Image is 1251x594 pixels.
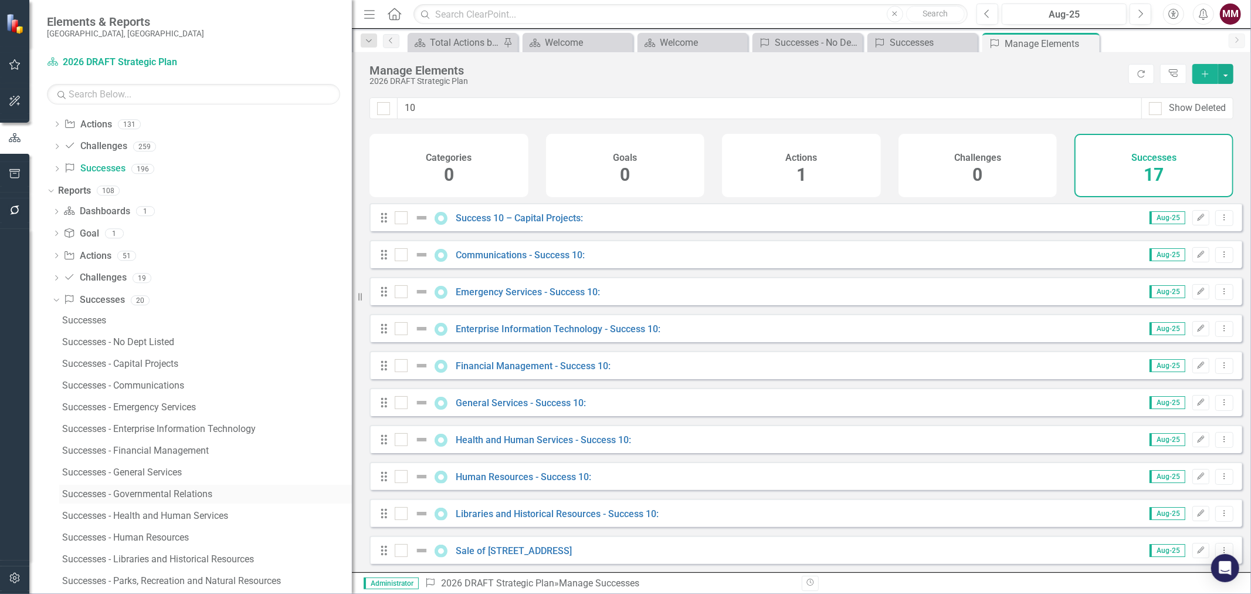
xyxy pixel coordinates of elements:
[415,248,429,262] img: Not Defined
[456,508,659,519] a: Libraries and Historical Resources - Success 10:
[97,186,120,196] div: 108
[133,141,156,151] div: 259
[755,35,860,50] a: Successes - No Dept Listed
[545,35,630,50] div: Welcome
[456,249,585,261] a: Communications - Success 10:
[890,35,975,50] div: Successes
[59,485,352,504] a: Successes - Governmental Relations
[973,164,983,185] span: 0
[133,273,151,283] div: 19
[456,360,611,372] a: Financial Management - Success 10:
[456,434,632,446] a: Health and Human Services - Success 10:
[456,471,592,482] a: Human Resources - Success 10:
[456,397,586,409] a: General Services - Success 10:
[456,545,572,556] a: Sale of [STREET_ADDRESS]
[415,322,429,336] img: Not Defined
[59,420,352,438] a: Successes - Enterprise Information Technology
[64,162,125,176] a: Successes
[105,228,124,238] div: 1
[613,153,637,163] h4: Goals
[923,9,948,18] span: Search
[620,164,630,185] span: 0
[62,424,352,434] div: Successes - Enterprise Information Technology
[1002,4,1127,25] button: Aug-25
[640,35,745,50] a: Welcome
[1150,211,1185,224] span: Aug-25
[775,35,860,50] div: Successes - No Dept Listed
[1150,322,1185,335] span: Aug-25
[785,153,817,163] h4: Actions
[64,140,127,153] a: Challenges
[62,380,352,391] div: Successes - Communications
[47,15,204,29] span: Elements & Reports
[415,211,429,225] img: Not Defined
[1150,433,1185,446] span: Aug-25
[1005,36,1097,51] div: Manage Elements
[1006,8,1123,22] div: Aug-25
[1150,285,1185,298] span: Aug-25
[415,470,429,484] img: Not Defined
[441,578,554,589] a: 2026 DRAFT Strategic Plan
[6,14,26,34] img: ClearPoint Strategy
[415,544,429,558] img: Not Defined
[906,6,965,22] button: Search
[59,441,352,460] a: Successes - Financial Management
[1150,470,1185,483] span: Aug-25
[59,398,352,417] a: Successes - Emergency Services
[1150,248,1185,261] span: Aug-25
[59,333,352,352] a: Successes - No Dept Listed
[415,507,429,521] img: Not Defined
[131,164,154,174] div: 196
[47,56,194,69] a: 2026 DRAFT Strategic Plan
[59,550,352,569] a: Successes - Libraries and Historical Resources
[47,84,340,104] input: Search Below...
[62,359,352,369] div: Successes - Capital Projects
[1150,544,1185,557] span: Aug-25
[63,249,111,263] a: Actions
[397,97,1142,119] input: Filter Elements...
[62,532,352,543] div: Successes - Human Resources
[411,35,500,50] a: Total Actions by Type
[526,35,630,50] a: Welcome
[870,35,975,50] a: Successes
[364,578,419,589] span: Administrator
[1150,396,1185,409] span: Aug-25
[413,4,968,25] input: Search ClearPoint...
[63,227,99,241] a: Goal
[1131,153,1177,163] h4: Successes
[64,118,111,131] a: Actions
[59,528,352,547] a: Successes - Human Resources
[430,35,500,50] div: Total Actions by Type
[118,119,141,129] div: 131
[954,153,1001,163] h4: Challenges
[444,164,454,185] span: 0
[59,311,352,330] a: Successes
[62,467,352,478] div: Successes - General Services
[117,251,136,261] div: 51
[136,207,155,217] div: 1
[62,576,352,586] div: Successes - Parks, Recreation and Natural Resources
[415,396,429,410] img: Not Defined
[59,355,352,373] a: Successes - Capital Projects
[62,554,352,565] div: Successes - Libraries and Historical Resources
[796,164,806,185] span: 1
[62,446,352,456] div: Successes - Financial Management
[369,77,1123,86] div: 2026 DRAFT Strategic Plan
[62,489,352,500] div: Successes - Governmental Relations
[456,212,584,224] a: Success 10 – Capital Projects:
[47,29,204,38] small: [GEOGRAPHIC_DATA], [GEOGRAPHIC_DATA]
[59,572,352,590] a: Successes - Parks, Recreation and Natural Resources
[63,271,126,285] a: Challenges
[425,577,793,590] div: » Manage Successes
[63,293,124,307] a: Successes
[415,285,429,299] img: Not Defined
[1169,102,1226,115] div: Show Deleted
[58,184,91,198] a: Reports
[1220,4,1241,25] button: MM
[59,507,352,525] a: Successes - Health and Human Services
[369,64,1123,77] div: Manage Elements
[1150,507,1185,520] span: Aug-25
[62,511,352,521] div: Successes - Health and Human Services
[62,402,352,413] div: Successes - Emergency Services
